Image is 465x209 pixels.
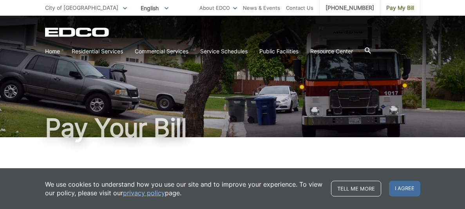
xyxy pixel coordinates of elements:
[386,4,414,12] span: Pay My Bill
[135,2,174,15] span: English
[72,47,123,56] a: Residential Services
[135,47,188,56] a: Commercial Services
[45,115,420,140] h1: Pay Your Bill
[45,180,323,197] p: We use cookies to understand how you use our site and to improve your experience. To view our pol...
[199,4,237,12] a: About EDCO
[286,4,313,12] a: Contact Us
[45,4,118,11] span: City of [GEOGRAPHIC_DATA]
[310,47,353,56] a: Resource Center
[259,47,299,56] a: Public Facilities
[123,189,165,197] a: privacy policy
[389,181,420,196] span: I agree
[331,181,381,196] a: Tell me more
[45,27,110,37] a: EDCD logo. Return to the homepage.
[243,4,280,12] a: News & Events
[200,47,248,56] a: Service Schedules
[45,47,60,56] a: Home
